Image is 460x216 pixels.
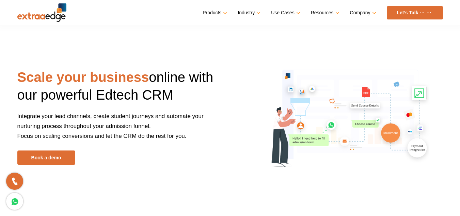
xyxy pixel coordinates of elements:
[203,8,226,18] a: Products
[271,8,299,18] a: Use Cases
[311,8,338,18] a: Resources
[238,8,259,18] a: Industry
[17,150,75,165] a: Book a demo
[387,6,443,19] a: Let’s Talk
[350,8,375,18] a: Company
[17,111,225,150] p: Integrate your lead channels, create student journeys and automate your nurturing process through...
[17,70,149,85] strong: Scale your business
[17,68,225,111] h1: online with our powerful Edtech CRM
[261,57,439,176] img: scale-your-business-online-with-edtech-crm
